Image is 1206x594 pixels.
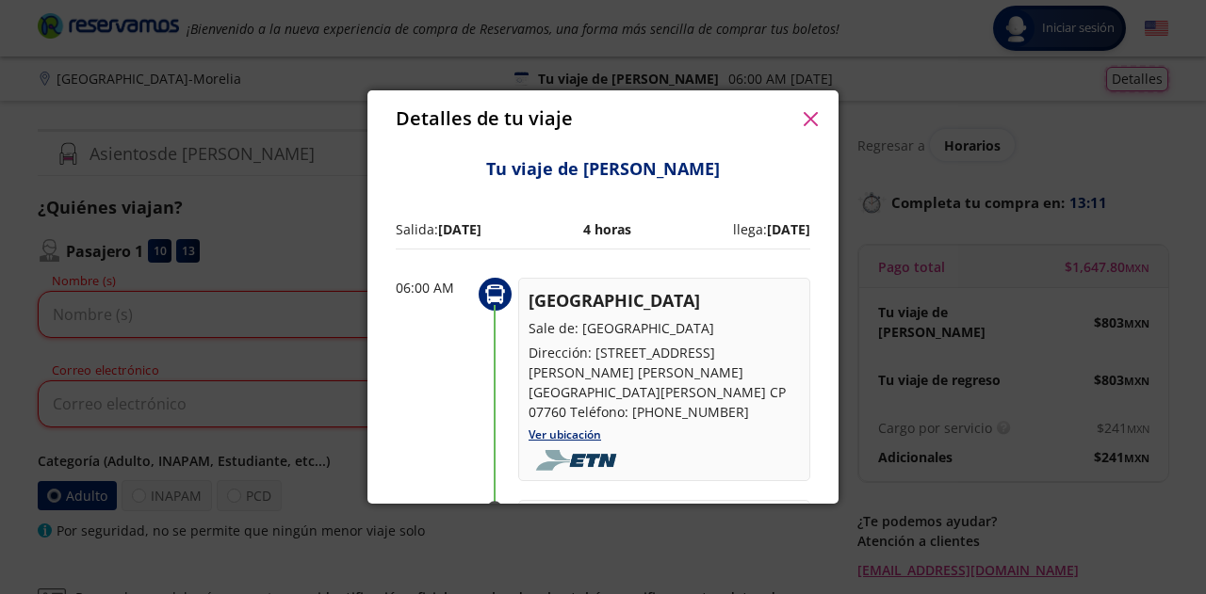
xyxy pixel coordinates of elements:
a: Ver ubicación [529,426,601,442]
p: Tu viaje de [PERSON_NAME] [396,156,810,182]
p: Salida: [396,219,481,239]
b: [DATE] [438,220,481,238]
p: llega: [733,219,810,239]
p: 4 horas [583,219,631,239]
img: foobar2.png [529,450,629,471]
p: Sale de: [GEOGRAPHIC_DATA] [529,318,800,338]
p: 10:00 AM [396,500,471,520]
p: Detalles de tu viaje [396,104,573,133]
b: [DATE] [767,220,810,238]
p: 06:00 AM [396,278,471,297]
p: [GEOGRAPHIC_DATA] [529,288,800,313]
p: Dirección: [STREET_ADDRESS][PERSON_NAME] [PERSON_NAME][GEOGRAPHIC_DATA][PERSON_NAME] CP 07760 Tel... [529,343,800,422]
